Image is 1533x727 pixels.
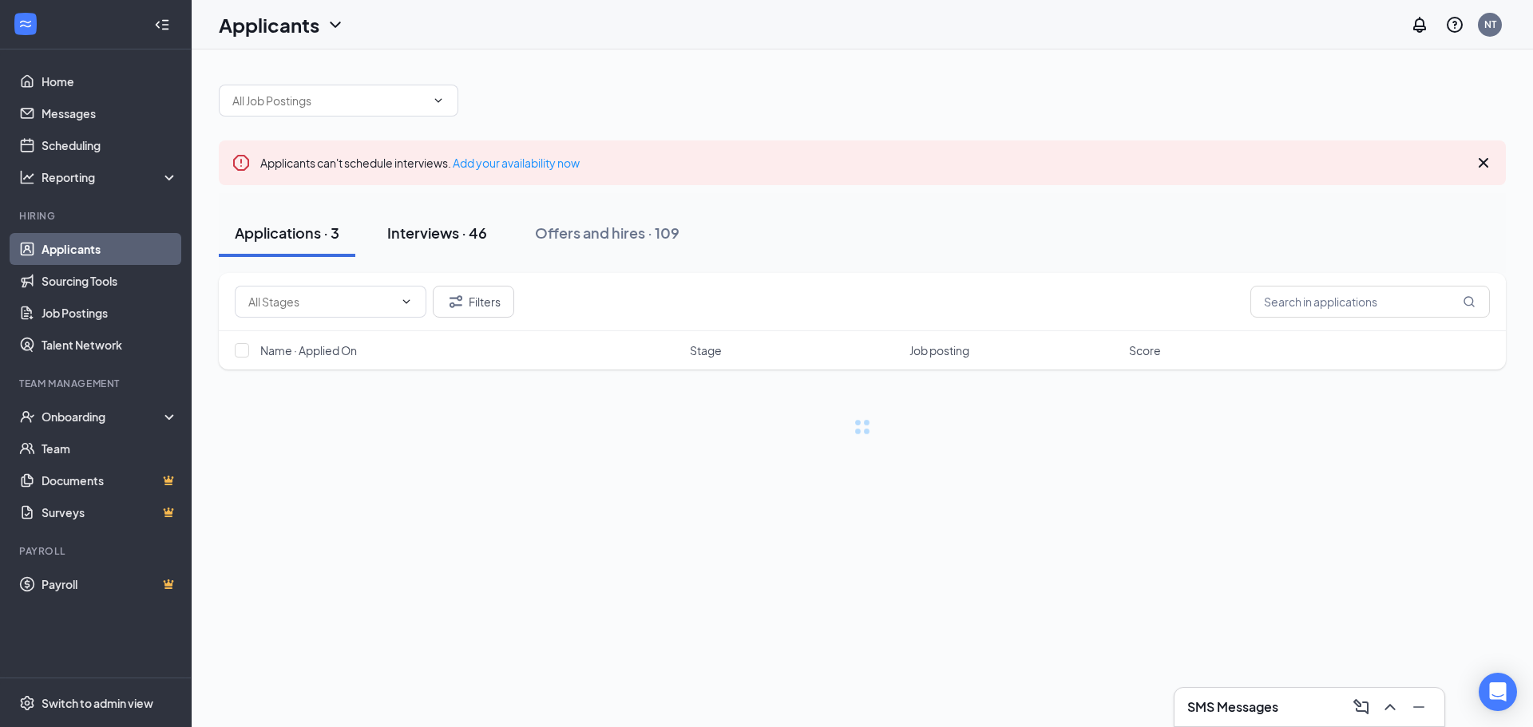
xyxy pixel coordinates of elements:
[19,409,35,425] svg: UserCheck
[42,265,178,297] a: Sourcing Tools
[1380,697,1400,717] svg: ChevronUp
[232,153,251,172] svg: Error
[18,16,34,32] svg: WorkstreamLogo
[42,97,178,129] a: Messages
[42,65,178,97] a: Home
[1250,286,1490,318] input: Search in applications
[909,342,969,358] span: Job posting
[453,156,580,170] a: Add your availability now
[1377,694,1403,720] button: ChevronUp
[260,342,357,358] span: Name · Applied On
[42,329,178,361] a: Talent Network
[1187,698,1278,716] h3: SMS Messages
[19,544,175,558] div: Payroll
[42,297,178,329] a: Job Postings
[19,377,175,390] div: Team Management
[1474,153,1493,172] svg: Cross
[1409,697,1428,717] svg: Minimize
[42,433,178,464] a: Team
[1129,342,1161,358] span: Score
[1410,15,1429,34] svg: Notifications
[1484,18,1496,31] div: NT
[42,169,179,185] div: Reporting
[42,695,153,711] div: Switch to admin view
[1463,295,1476,308] svg: MagnifyingGlass
[690,342,722,358] span: Stage
[235,223,339,243] div: Applications · 3
[1479,673,1517,711] div: Open Intercom Messenger
[1406,694,1432,720] button: Minimize
[400,295,413,308] svg: ChevronDown
[248,293,394,310] input: All Stages
[1445,15,1464,34] svg: QuestionInfo
[432,94,445,107] svg: ChevronDown
[387,223,487,243] div: Interviews · 46
[19,169,35,185] svg: Analysis
[19,209,175,223] div: Hiring
[42,568,178,600] a: PayrollCrown
[154,17,170,33] svg: Collapse
[42,464,178,496] a: DocumentsCrown
[433,286,514,318] button: Filter Filters
[535,223,679,243] div: Offers and hires · 109
[42,129,178,161] a: Scheduling
[1349,694,1374,720] button: ComposeMessage
[326,15,345,34] svg: ChevronDown
[446,292,465,311] svg: Filter
[219,11,319,38] h1: Applicants
[19,695,35,711] svg: Settings
[42,233,178,265] a: Applicants
[232,92,426,109] input: All Job Postings
[1352,697,1371,717] svg: ComposeMessage
[42,409,164,425] div: Onboarding
[42,496,178,528] a: SurveysCrown
[260,156,580,170] span: Applicants can't schedule interviews.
